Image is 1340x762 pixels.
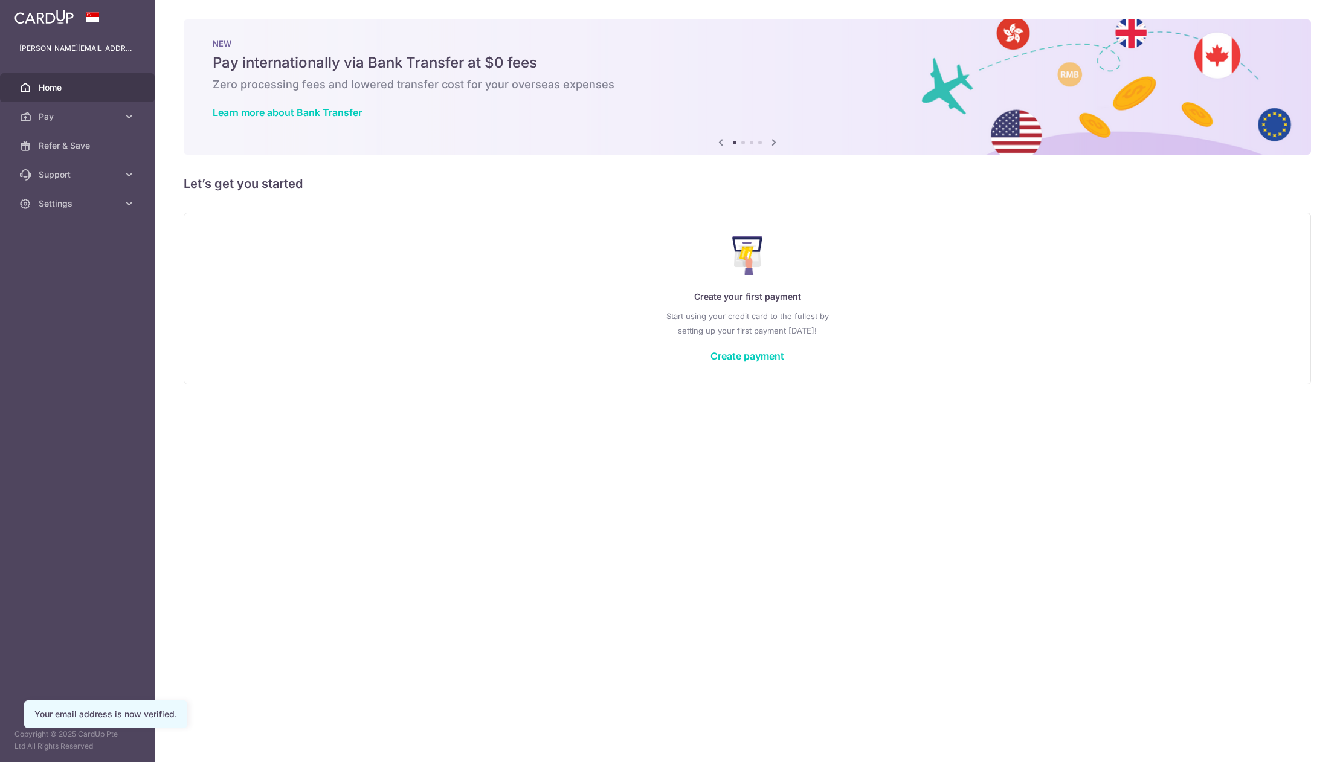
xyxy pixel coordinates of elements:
[34,708,177,720] div: Your email address is now verified.
[732,236,763,275] img: Make Payment
[208,289,1286,304] p: Create your first payment
[213,106,362,118] a: Learn more about Bank Transfer
[208,309,1286,338] p: Start using your credit card to the fullest by setting up your first payment [DATE]!
[710,350,784,362] a: Create payment
[39,140,118,152] span: Refer & Save
[39,82,118,94] span: Home
[184,19,1311,155] img: Bank transfer banner
[39,111,118,123] span: Pay
[39,169,118,181] span: Support
[213,77,1282,92] h6: Zero processing fees and lowered transfer cost for your overseas expenses
[213,53,1282,73] h5: Pay internationally via Bank Transfer at $0 fees
[14,10,74,24] img: CardUp
[184,174,1311,193] h5: Let’s get you started
[213,39,1282,48] p: NEW
[39,198,118,210] span: Settings
[19,42,135,54] p: [PERSON_NAME][EMAIL_ADDRESS][DOMAIN_NAME]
